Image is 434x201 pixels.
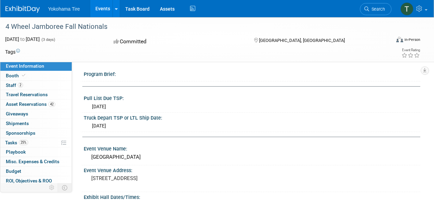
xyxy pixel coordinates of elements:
a: Booth [0,71,72,80]
span: [DATE] [92,123,106,129]
div: Truck Depart TSP or LTL Ship Date: [84,113,420,121]
a: ROI, Objectives & ROO [0,176,72,186]
span: Booth [6,73,27,78]
a: Asset Reservations42 [0,100,72,109]
a: Sponsorships [0,129,72,138]
div: Event Venue Address: [84,165,420,174]
a: Shipments [0,119,72,128]
div: Exhibit Hall Dates/Times: [84,192,420,201]
div: In-Person [404,37,420,42]
span: [GEOGRAPHIC_DATA], [GEOGRAPHIC_DATA] [259,38,345,43]
a: Misc. Expenses & Credits [0,157,72,166]
img: Tyler Martin [400,2,413,15]
i: Booth reservation complete [22,74,25,77]
span: Travel Reservations [6,92,48,97]
span: Sponsorships [6,130,35,136]
a: Budget [0,167,72,176]
a: Travel Reservations [0,90,72,99]
span: Misc. Expenses & Credits [6,159,59,164]
a: Giveaways [0,109,72,119]
span: 2 [18,82,23,88]
span: Yokohama Tire [48,6,80,12]
a: Playbook [0,147,72,157]
a: Staff2 [0,81,72,90]
a: Search [360,3,391,15]
a: Event Information [0,62,72,71]
a: Tasks25% [0,138,72,147]
img: Format-Inperson.png [396,37,403,42]
img: ExhibitDay [5,6,40,13]
td: Tags [5,48,20,55]
span: Staff [6,82,23,88]
span: Shipments [6,121,29,126]
div: Event Venue Name: [84,144,420,152]
div: Committed [112,36,243,48]
span: [DATE] [92,104,106,109]
td: Toggle Event Tabs [58,183,72,192]
span: Tasks [5,140,28,145]
span: ROI, Objectives & ROO [6,178,52,183]
span: Budget [6,168,21,174]
pre: [STREET_ADDRESS] [91,175,216,181]
div: Event Format [360,36,420,46]
span: (3 days) [41,37,55,42]
span: [DATE] [DATE] [5,36,40,42]
div: Program Brief: [84,69,420,78]
span: to [19,36,26,42]
span: 25% [19,140,28,145]
div: 4 Wheel Jamboree Fall Nationals [3,21,385,33]
div: Event Rating [401,48,420,52]
span: Event Information [6,63,44,69]
td: Personalize Event Tab Strip [46,183,58,192]
div: [GEOGRAPHIC_DATA] [89,152,415,163]
span: Giveaways [6,111,28,116]
span: Asset Reservations [6,101,55,107]
span: 42 [48,102,55,107]
div: Pull List Due TSP: [84,93,420,102]
span: Search [369,7,385,12]
span: Playbook [6,149,26,155]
